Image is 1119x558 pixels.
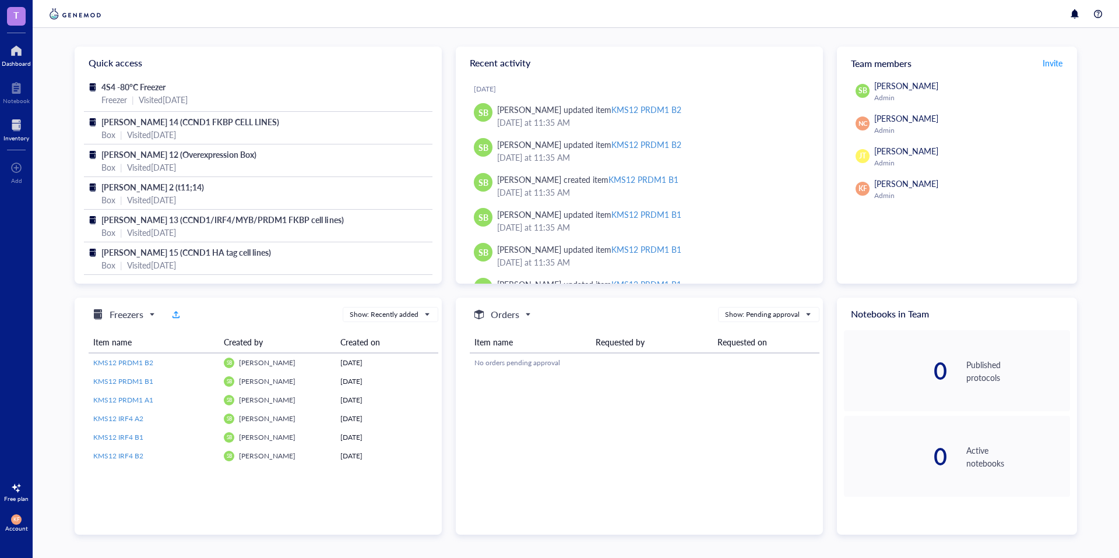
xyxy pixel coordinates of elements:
a: SB[PERSON_NAME] updated itemKMS12 PRDM1 B2[DATE] at 11:35 AM [465,133,814,168]
th: Created by [219,331,336,353]
span: KMS12 PRDM1 B1 [93,376,153,386]
div: Visited [DATE] [127,259,176,271]
div: Account [5,525,28,532]
div: Dashboard [2,60,31,67]
div: KMS12 PRDM1 B1 [608,174,678,185]
a: SB[PERSON_NAME] updated itemKMS12 PRDM1 B1[DATE] at 11:35 AM [465,238,814,273]
th: Requested on [713,331,819,353]
div: Box [101,226,115,239]
span: KMS12 IRF4 B1 [93,432,143,442]
th: Created on [336,331,438,353]
div: Show: Recently added [350,309,418,320]
div: [DATE] at 11:35 AM [497,221,804,234]
div: Visited [DATE] [127,128,176,141]
a: KMS12 PRDM1 B1 [93,376,214,387]
span: SB [478,211,488,224]
div: | [120,226,122,239]
div: Box [101,193,115,206]
div: [DATE] [340,376,434,387]
div: Team members [837,47,1077,79]
div: KMS12 PRDM1 B2 [611,104,681,115]
span: SB [226,360,231,366]
span: [PERSON_NAME] [239,432,295,442]
span: JT [859,151,866,161]
div: 0 [844,359,948,383]
div: Box [101,161,115,174]
th: Item name [470,331,591,353]
h5: Orders [491,308,519,322]
th: Item name [89,331,219,353]
div: Visited [DATE] [127,226,176,239]
div: Admin [874,126,1065,135]
div: Box [101,259,115,271]
div: [DATE] at 11:35 AM [497,256,804,269]
a: KMS12 IRF4 B1 [93,432,214,443]
div: [DATE] [340,395,434,405]
span: [PERSON_NAME] [874,80,938,91]
span: [PERSON_NAME] [239,451,295,461]
a: KMS12 IRF4 B2 [93,451,214,461]
a: SB[PERSON_NAME] updated itemKMS12 PRDM1 B2[DATE] at 11:35 AM [465,98,814,133]
div: KMS12 PRDM1 B1 [611,209,681,220]
a: KMS12 IRF4 A2 [93,414,214,424]
a: KMS12 PRDM1 B2 [93,358,214,368]
a: SB[PERSON_NAME] created itemKMS12 PRDM1 B1[DATE] at 11:35 AM [465,168,814,203]
div: Visited [DATE] [139,93,188,106]
div: [DATE] [340,451,434,461]
div: Quick access [75,47,442,79]
span: KF [13,517,20,522]
span: SB [226,416,231,422]
span: [PERSON_NAME] [874,145,938,157]
div: Free plan [4,495,29,502]
div: Admin [874,93,1065,103]
span: KMS12 PRDM1 B2 [93,358,153,368]
div: [DATE] [340,432,434,443]
span: SB [858,86,867,96]
span: [PERSON_NAME] [874,178,938,189]
img: genemod-logo [47,7,104,21]
th: Requested by [591,331,712,353]
a: Invite [1042,54,1063,72]
div: Admin [874,191,1065,200]
a: KMS12 PRDM1 A1 [93,395,214,405]
div: Recent activity [456,47,823,79]
div: [DATE] at 11:35 AM [497,151,804,164]
div: Show: Pending approval [725,309,800,320]
span: SB [226,379,231,384]
div: Notebooks in Team [837,298,1077,330]
div: | [120,259,122,271]
span: KMS12 IRF4 B2 [93,451,143,461]
div: [PERSON_NAME] updated item [497,208,681,221]
div: | [132,93,134,106]
div: [PERSON_NAME] created item [497,173,678,186]
div: Inventory [3,135,29,142]
span: [PERSON_NAME] [874,112,938,124]
div: Published protocols [966,358,1070,384]
span: SB [226,397,231,403]
div: [PERSON_NAME] updated item [497,138,681,151]
span: [PERSON_NAME] [239,376,295,386]
span: SB [478,176,488,189]
div: KMS12 PRDM1 B2 [611,139,681,150]
h5: Freezers [110,308,143,322]
span: [PERSON_NAME] 2 (t11;14) [101,181,204,193]
a: Inventory [3,116,29,142]
span: SB [226,435,231,440]
div: | [120,128,122,141]
div: [PERSON_NAME] updated item [497,103,681,116]
span: SB [226,453,231,459]
div: [DATE] at 11:35 AM [497,116,804,129]
span: SB [478,141,488,154]
span: T [13,8,19,22]
div: [DATE] [340,358,434,368]
a: Notebook [3,79,30,104]
span: 4S4 -80°C Freezer [101,81,166,93]
div: Box [101,128,115,141]
div: Visited [DATE] [127,161,176,174]
span: [PERSON_NAME] [239,414,295,423]
div: KMS12 PRDM1 B1 [611,243,681,255]
a: Dashboard [2,41,31,67]
span: [PERSON_NAME] 12 (Overexpression Box) [101,149,256,160]
div: Admin [874,158,1065,168]
div: Add [11,177,22,184]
